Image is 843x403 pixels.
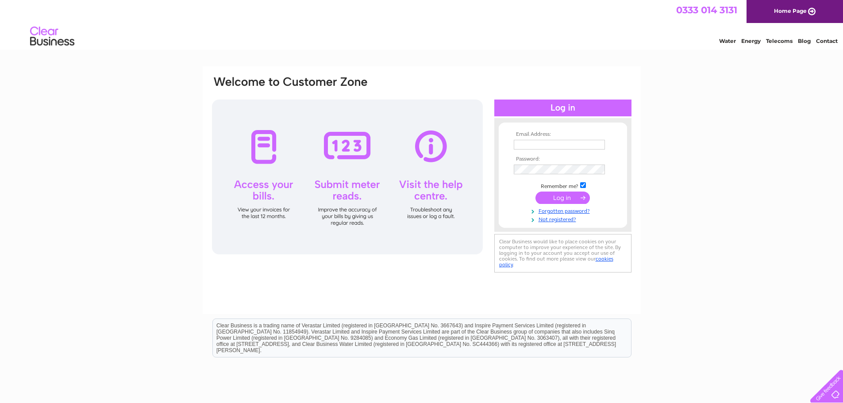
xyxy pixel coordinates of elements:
img: logo.png [30,23,75,50]
a: Forgotten password? [514,206,614,215]
a: Water [719,38,736,44]
a: Not registered? [514,215,614,223]
input: Submit [535,192,590,204]
div: Clear Business would like to place cookies on your computer to improve your experience of the sit... [494,234,631,273]
a: Contact [816,38,838,44]
th: Password: [512,156,614,162]
a: 0333 014 3131 [676,4,737,15]
a: cookies policy [499,256,613,268]
div: Clear Business is a trading name of Verastar Limited (registered in [GEOGRAPHIC_DATA] No. 3667643... [213,5,631,43]
td: Remember me? [512,181,614,190]
th: Email Address: [512,131,614,138]
a: Telecoms [766,38,793,44]
a: Energy [741,38,761,44]
a: Blog [798,38,811,44]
